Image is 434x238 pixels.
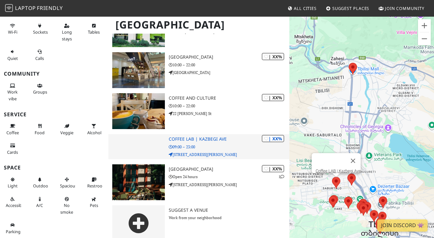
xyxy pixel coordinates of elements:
h3: Space [4,165,105,171]
img: LaptopFriendly [5,4,13,12]
span: Air conditioned [36,202,43,208]
span: Long stays [62,29,72,41]
button: Close [345,153,361,168]
button: Tables [85,21,103,37]
p: 10:00 – 22:00 [169,62,289,68]
h3: [GEOGRAPHIC_DATA] [169,54,289,60]
button: Groups [31,80,49,97]
span: Work-friendly tables [88,29,100,35]
button: Restroom [85,174,103,191]
span: Natural light [8,183,18,189]
button: Calls [31,46,49,63]
p: 22 [PERSON_NAME] St [169,111,289,117]
span: Video/audio calls [35,55,44,61]
h3: Service [4,111,105,118]
img: Stamba Hotel [112,164,165,200]
span: Spacious [60,183,77,189]
p: 09:00 – 23:00 [169,144,289,150]
button: Outdoor [31,174,49,191]
div: | XX% [262,135,284,142]
span: Quiet [7,55,18,61]
button: Pets [85,194,103,211]
button: Zoom out [418,32,431,45]
h3: Productivity [4,11,105,17]
div: | XX% [262,53,284,60]
span: All Cities [294,5,317,11]
button: Long stays [58,21,76,44]
button: Accessible [4,194,21,211]
span: People working [7,89,18,101]
span: Alcohol [87,130,101,135]
p: [STREET_ADDRESS][PERSON_NAME] [169,182,289,188]
span: Friendly [37,4,63,12]
span: Veggie [60,130,73,135]
button: Work vibe [4,80,21,104]
p: 1 [278,174,284,180]
button: Spacious [58,174,76,191]
p: 10:00 – 22:00 [169,103,289,109]
img: Tbilisi Mall [112,52,165,88]
p: Open 24 hours [169,174,289,180]
span: Coffee [6,130,19,135]
h3: Coffee LAB | Kazbegi Ave [169,136,289,142]
button: Sockets [31,21,49,37]
h1: [GEOGRAPHIC_DATA] [110,16,288,34]
button: Wi-Fi [4,21,21,37]
a: All Cities [285,3,319,14]
button: Cards [4,140,21,157]
span: Parking [6,229,21,234]
span: Group tables [33,89,47,95]
button: Parking [4,220,21,237]
h3: Coffee and Culture [169,95,289,101]
span: Smoke free [60,202,73,215]
span: Laptop [15,4,36,12]
button: Food [31,121,49,138]
span: Stable Wi-Fi [8,29,17,35]
span: Suggest Places [332,5,370,11]
button: Light [4,174,21,191]
p: [GEOGRAPHIC_DATA] [169,70,289,76]
p: Work from your neighborhood [169,215,289,221]
a: LaptopFriendly LaptopFriendly [5,3,63,14]
button: Alcohol [85,121,103,138]
h3: Suggest a Venue [169,208,289,213]
button: A/C [31,194,49,211]
button: Quiet [4,46,21,63]
a: Coffee and Culture | XX% Coffee and Culture 10:00 – 22:00 22 [PERSON_NAME] St [108,93,289,129]
span: Food [35,130,45,135]
span: Accessible [6,202,25,208]
button: Coffee [4,121,21,138]
a: Coffee LAB | Kazbegi Ave [315,168,361,173]
a: | XX% Coffee LAB | Kazbegi Ave 09:00 – 23:00 [STREET_ADDRESS][PERSON_NAME] [108,134,289,159]
p: [STREET_ADDRESS][PERSON_NAME] [169,152,289,158]
img: Coffee and Culture [112,93,165,129]
h3: [GEOGRAPHIC_DATA] [169,167,289,172]
span: Pet friendly [90,202,98,208]
h3: Community [4,71,105,77]
span: Power sockets [33,29,48,35]
span: Join Community [385,5,424,11]
button: Zoom in [418,19,431,32]
div: | XX% [262,94,284,101]
span: Restroom [87,183,106,189]
button: Veggie [58,121,76,138]
div: | XX% [262,165,284,172]
a: Join Discord 👾 [377,219,428,232]
a: Suggest Places [323,3,372,14]
a: Stamba Hotel | XX% 1 [GEOGRAPHIC_DATA] Open 24 hours [STREET_ADDRESS][PERSON_NAME] [108,164,289,200]
button: No smoke [58,194,76,217]
span: Credit cards [7,149,18,155]
a: Join Community [376,3,427,14]
span: Outdoor area [33,183,50,189]
a: Tbilisi Mall | XX% [GEOGRAPHIC_DATA] 10:00 – 22:00 [GEOGRAPHIC_DATA] [108,52,289,88]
